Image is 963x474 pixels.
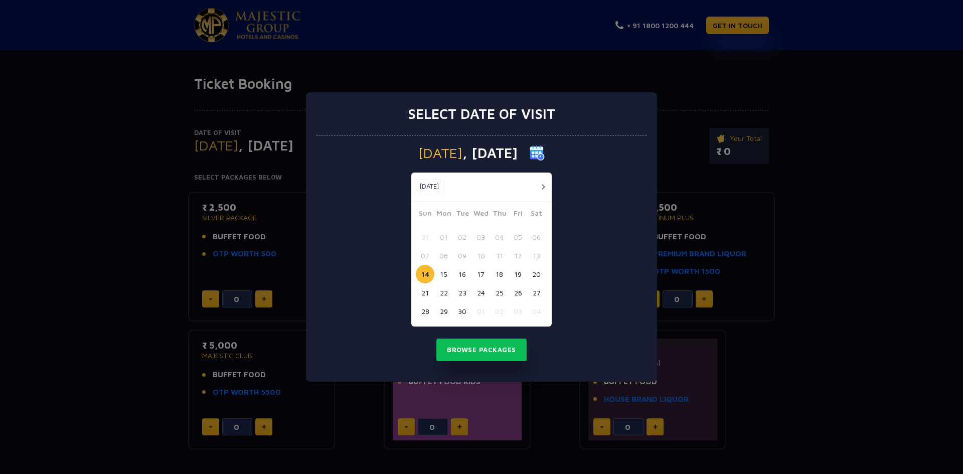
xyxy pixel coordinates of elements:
[509,302,527,321] button: 03
[418,146,462,160] span: [DATE]
[416,302,434,321] button: 28
[408,105,555,122] h3: Select date of visit
[509,283,527,302] button: 26
[416,228,434,246] button: 31
[453,246,471,265] button: 09
[490,246,509,265] button: 11
[490,265,509,283] button: 18
[527,283,546,302] button: 27
[453,283,471,302] button: 23
[490,283,509,302] button: 25
[490,208,509,222] span: Thu
[434,228,453,246] button: 01
[434,246,453,265] button: 08
[471,265,490,283] button: 17
[416,265,434,283] button: 14
[416,246,434,265] button: 07
[434,208,453,222] span: Mon
[490,302,509,321] button: 02
[453,302,471,321] button: 30
[471,283,490,302] button: 24
[416,283,434,302] button: 21
[471,302,490,321] button: 01
[434,302,453,321] button: 29
[527,208,546,222] span: Sat
[509,246,527,265] button: 12
[527,228,546,246] button: 06
[490,228,509,246] button: 04
[462,146,518,160] span: , [DATE]
[434,283,453,302] button: 22
[434,265,453,283] button: 15
[436,339,527,362] button: Browse Packages
[453,228,471,246] button: 02
[527,265,546,283] button: 20
[471,208,490,222] span: Wed
[527,302,546,321] button: 04
[509,228,527,246] button: 05
[453,208,471,222] span: Tue
[453,265,471,283] button: 16
[416,208,434,222] span: Sun
[471,246,490,265] button: 10
[471,228,490,246] button: 03
[527,246,546,265] button: 13
[509,208,527,222] span: Fri
[509,265,527,283] button: 19
[414,179,444,194] button: [DATE]
[530,145,545,161] img: calender icon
